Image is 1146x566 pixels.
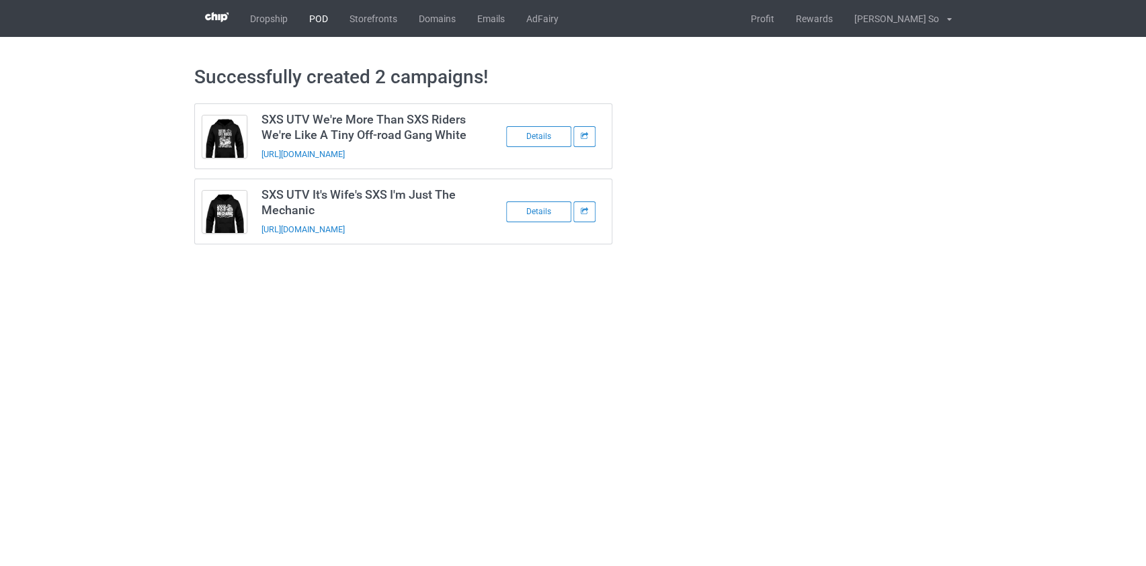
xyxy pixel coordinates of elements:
a: [URL][DOMAIN_NAME] [261,224,345,234]
a: Details [506,205,573,216]
div: Details [506,201,571,222]
div: Details [506,126,571,147]
a: Details [506,130,573,141]
div: [PERSON_NAME] So [844,2,939,36]
a: [URL][DOMAIN_NAME] [261,149,345,159]
img: 3d383065fc803cdd16c62507c020ddf8.png [205,12,229,22]
h3: SXS UTV We're More Than SXS Riders We're Like A Tiny Off-road Gang White [261,111,474,142]
h1: Successfully created 2 campaigns! [194,65,952,89]
h3: SXS UTV It's Wife's SXS I'm Just The Mechanic [261,187,474,218]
